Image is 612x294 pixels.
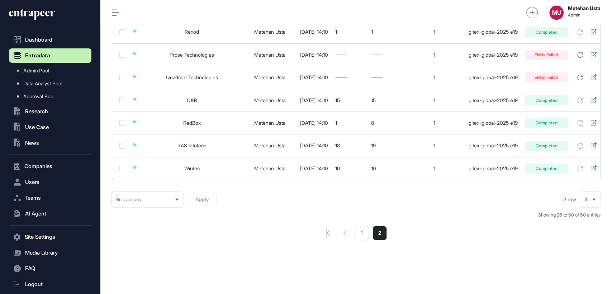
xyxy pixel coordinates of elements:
[9,136,91,150] button: News
[254,120,285,126] a: Metehan Usta
[13,64,91,77] a: Admin Pool
[371,98,400,103] div: 15
[24,163,52,169] span: Companies
[25,109,48,114] span: Research
[335,166,364,171] div: 10
[343,230,347,236] a: pagination-prev-button
[23,68,49,73] span: Admin Pool
[9,230,91,244] button: Site Settings
[184,165,200,171] a: Wintec
[23,81,62,86] span: Data Analyst Pool
[254,52,285,58] a: Metehan Usta
[25,53,50,58] span: Entradata
[9,246,91,260] button: Media Library
[335,98,364,103] div: 15
[371,120,400,126] div: 8
[525,27,568,37] div: Completed
[335,29,364,35] div: 1
[13,90,91,103] a: Approval Pool
[525,118,568,128] div: Completed
[25,250,58,256] span: Media Library
[9,191,91,205] button: Teams
[538,212,601,219] div: Showing 26 to 50 of 50 entries
[407,98,461,103] div: 1
[300,98,328,103] div: [DATE] 14:10
[407,52,461,58] div: 1
[25,281,43,287] span: Logout
[525,163,568,174] div: Completed
[583,197,589,202] span: 25
[183,120,201,126] a: RedBox
[116,197,141,202] span: Bulk actions
[371,29,400,35] div: 1
[407,75,461,80] div: 1
[525,141,568,151] div: Completed
[9,120,91,134] button: Use Case
[254,142,285,148] a: Metehan Usta
[9,159,91,174] button: Companies
[300,120,328,126] div: [DATE] 14:10
[13,77,91,90] a: Data Analyst Pool
[469,143,518,148] div: gitex-global-2025 e19
[373,226,387,240] a: 2
[355,226,369,240] a: 1
[187,97,197,103] a: Q&R
[25,140,39,146] span: News
[371,143,400,148] div: 19
[469,29,518,35] div: gitex-global-2025 e19
[469,98,518,103] div: gitex-global-2025 e19
[25,195,41,201] span: Teams
[254,165,285,171] a: Metehan Usta
[23,94,54,99] span: Approval Pool
[9,33,91,47] a: Dashboard
[469,120,518,126] div: gitex-global-2025 e19
[25,266,35,271] span: FAQ
[525,95,568,105] div: Completed
[549,5,564,20] button: MU
[9,277,91,291] a: Logout
[9,175,91,189] button: Users
[9,48,91,63] button: Entradata
[300,52,328,58] div: [DATE] 14:10
[407,29,461,35] div: 1
[563,196,576,202] span: Show
[185,29,199,35] a: Rexod
[407,143,461,148] div: 1
[300,75,328,80] div: [DATE] 14:10
[25,179,39,185] span: Users
[170,52,214,58] a: Prose Technologies
[177,142,207,148] a: RAS Infotech
[300,143,328,148] div: [DATE] 14:10
[335,143,364,148] div: 18
[254,97,285,103] a: Metehan Usta
[9,261,91,276] button: FAQ
[525,50,568,60] div: EM is Failed
[300,166,328,171] div: [DATE] 14:10
[9,104,91,119] button: Research
[300,29,328,35] div: [DATE] 14:10
[254,74,285,80] a: Metehan Usta
[254,29,285,35] a: Metehan Usta
[568,5,601,11] strong: Metehan Usta
[371,166,400,171] div: 10
[166,74,218,80] a: Quadrant Technologies
[407,166,461,171] div: 1
[25,124,49,130] span: Use Case
[25,211,46,217] span: AI Agent
[469,75,518,80] div: gitex-global-2025 e19
[407,120,461,126] div: 1
[469,52,518,58] div: gitex-global-2025 e19
[9,207,91,221] button: AI Agent
[25,37,52,43] span: Dashboard
[469,166,518,171] div: gitex-global-2025 e19
[525,72,568,82] div: EM is Failed
[25,234,55,240] span: Site Settings
[335,120,364,126] div: 1
[568,13,601,18] span: Admin
[326,228,330,238] a: pagination-first-page-button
